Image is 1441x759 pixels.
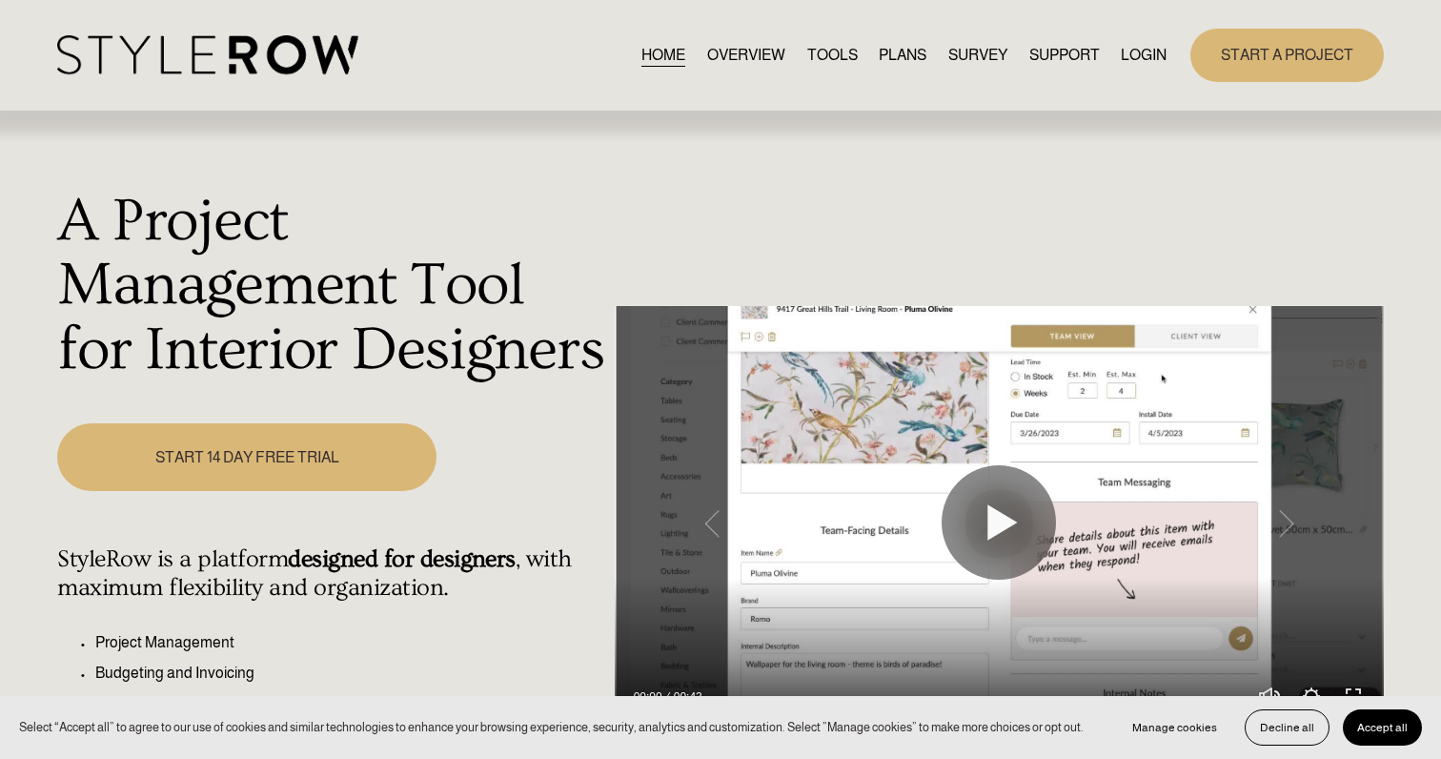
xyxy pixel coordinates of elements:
[707,42,785,68] a: OVERVIEW
[641,42,685,68] a: HOME
[57,545,603,603] h4: StyleRow is a platform , with maximum flexibility and organization.
[879,42,926,68] a: PLANS
[57,35,357,74] img: StyleRow
[667,687,707,707] div: Duration
[1357,721,1408,734] span: Accept all
[288,545,516,573] strong: designed for designers
[807,42,858,68] a: TOOLS
[57,190,603,383] h1: A Project Management Tool for Interior Designers
[942,465,1056,580] button: Play
[1343,709,1422,746] button: Accept all
[948,42,1007,68] a: SURVEY
[95,662,603,685] p: Budgeting and Invoicing
[95,631,603,654] p: Project Management
[1190,29,1384,81] a: START A PROJECT
[1245,709,1329,746] button: Decline all
[1118,709,1231,746] button: Manage cookies
[57,423,436,491] a: START 14 DAY FREE TRIAL
[1029,42,1100,68] a: folder dropdown
[634,687,667,707] div: Current time
[1029,44,1100,67] span: SUPPORT
[1132,721,1217,734] span: Manage cookies
[19,718,1084,736] p: Select “Accept all” to agree to our use of cookies and similar technologies to enhance your brows...
[1260,721,1314,734] span: Decline all
[95,692,603,715] p: Client Presentation Dashboard
[1121,42,1167,68] a: LOGIN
